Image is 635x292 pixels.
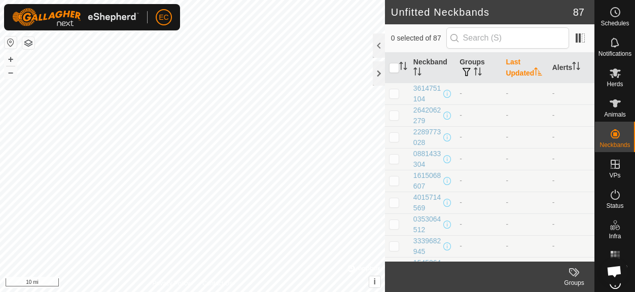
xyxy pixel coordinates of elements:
[573,5,584,20] span: 87
[455,235,502,257] td: -
[455,192,502,213] td: -
[548,104,594,126] td: -
[5,53,17,65] button: +
[474,69,482,77] p-sorticon: Activate to sort
[548,148,594,170] td: -
[413,170,441,192] div: 1615068607
[455,104,502,126] td: -
[506,198,508,206] span: -
[159,12,168,23] span: EC
[603,264,627,270] span: Heatmap
[413,214,441,235] div: 0353064512
[413,149,441,170] div: 0881433304
[413,69,421,77] p-sorticon: Activate to sort
[455,83,502,104] td: -
[399,63,407,71] p-sorticon: Activate to sort
[506,242,508,250] span: -
[391,6,573,18] h2: Unfitted Neckbands
[506,155,508,163] span: -
[446,27,569,49] input: Search (S)
[506,220,508,228] span: -
[5,66,17,79] button: –
[548,235,594,257] td: -
[548,213,594,235] td: -
[599,142,630,148] span: Neckbands
[22,37,34,49] button: Map Layers
[548,53,594,83] th: Alerts
[548,257,594,279] td: -
[413,236,441,257] div: 3339682945
[455,148,502,170] td: -
[413,83,441,104] div: 3614751104
[455,126,502,148] td: -
[506,133,508,141] span: -
[609,233,621,239] span: Infra
[413,192,441,213] div: 4015714569
[502,53,548,83] th: Last Updated
[391,33,446,44] span: 0 selected of 87
[12,8,139,26] img: Gallagher Logo
[601,258,628,285] div: Open chat
[548,192,594,213] td: -
[598,51,631,57] span: Notifications
[413,105,441,126] div: 2642062279
[413,258,441,279] div: 1545264409
[413,127,441,148] div: 2289773028
[606,203,623,209] span: Status
[152,279,190,288] a: Privacy Policy
[374,277,376,286] span: i
[5,36,17,49] button: Reset Map
[609,172,620,178] span: VPs
[601,20,629,26] span: Schedules
[506,89,508,97] span: -
[548,126,594,148] td: -
[506,176,508,185] span: -
[455,170,502,192] td: -
[534,69,542,77] p-sorticon: Activate to sort
[554,278,594,287] div: Groups
[604,112,626,118] span: Animals
[409,53,455,83] th: Neckband
[455,53,502,83] th: Groups
[607,81,623,87] span: Herds
[506,111,508,119] span: -
[455,257,502,279] td: -
[572,63,580,71] p-sorticon: Activate to sort
[548,83,594,104] td: -
[455,213,502,235] td: -
[202,279,232,288] a: Contact Us
[548,170,594,192] td: -
[369,276,380,287] button: i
